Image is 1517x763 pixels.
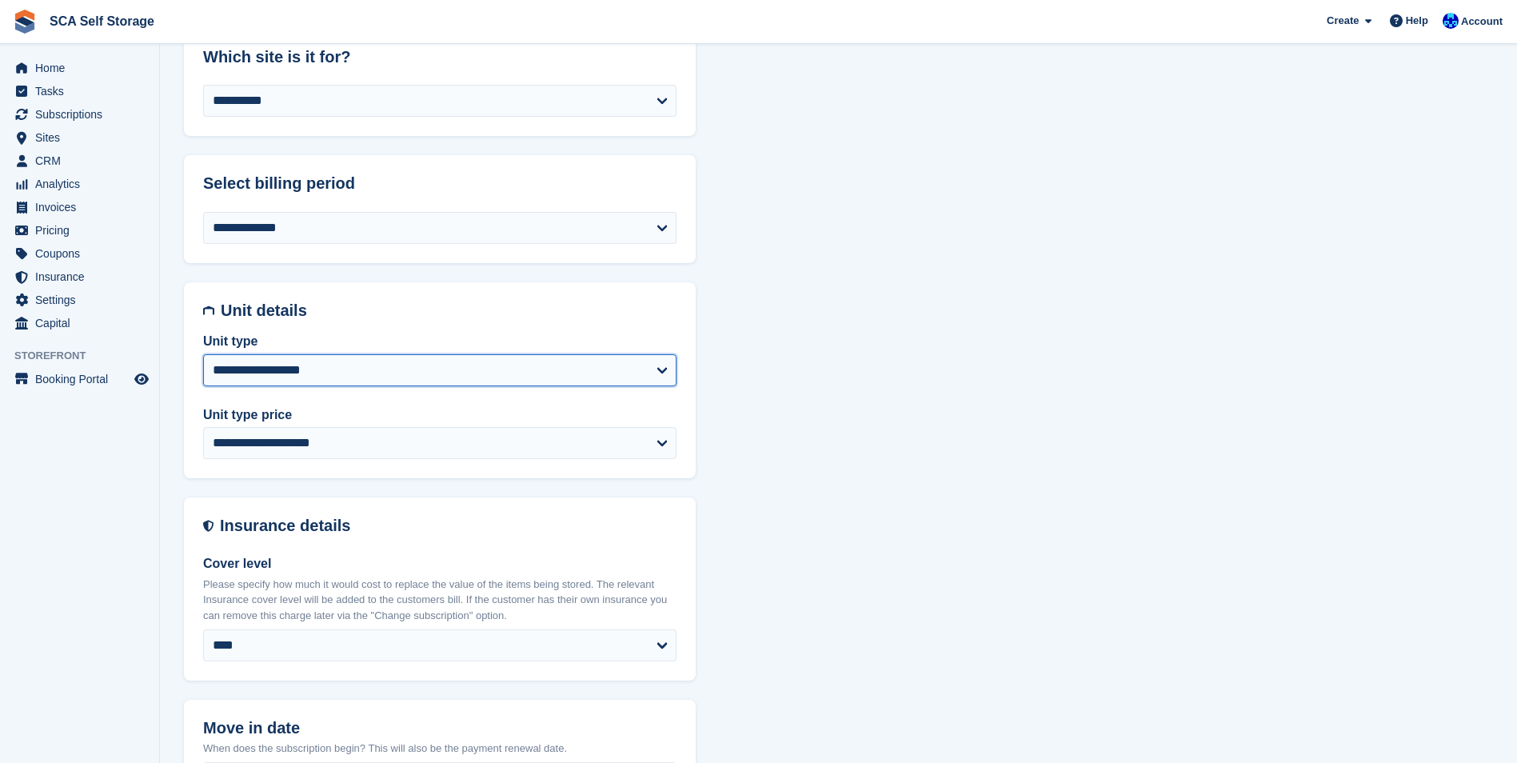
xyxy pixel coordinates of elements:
h2: Which site is it for? [203,48,677,66]
img: stora-icon-8386f47178a22dfd0bd8f6a31ec36ba5ce8667c1dd55bd0f319d3a0aa187defe.svg [13,10,37,34]
label: Unit type price [203,405,677,425]
span: Create [1327,13,1359,29]
a: menu [8,173,151,195]
span: Help [1406,13,1428,29]
label: Cover level [203,554,677,573]
span: Capital [35,312,131,334]
span: Booking Portal [35,368,131,390]
h2: Insurance details [220,517,677,535]
span: Settings [35,289,131,311]
span: Tasks [35,80,131,102]
span: Sites [35,126,131,149]
img: Kelly Neesham [1443,13,1459,29]
a: menu [8,289,151,311]
h2: Select billing period [203,174,677,193]
span: Invoices [35,196,131,218]
a: menu [8,312,151,334]
h2: Move in date [203,719,677,737]
img: unit-details-icon-595b0c5c156355b767ba7b61e002efae458ec76ed5ec05730b8e856ff9ea34a9.svg [203,302,214,320]
span: Storefront [14,348,159,364]
a: menu [8,103,151,126]
a: menu [8,80,151,102]
a: menu [8,242,151,265]
a: menu [8,150,151,172]
a: menu [8,126,151,149]
span: Pricing [35,219,131,242]
a: menu [8,266,151,288]
span: CRM [35,150,131,172]
a: menu [8,219,151,242]
label: Unit type [203,332,677,351]
span: Home [35,57,131,79]
span: Analytics [35,173,131,195]
a: menu [8,57,151,79]
p: Please specify how much it would cost to replace the value of the items being stored. The relevan... [203,577,677,624]
span: Insurance [35,266,131,288]
a: Preview store [132,370,151,389]
span: Account [1461,14,1503,30]
h2: Unit details [221,302,677,320]
a: menu [8,196,151,218]
span: Subscriptions [35,103,131,126]
span: Coupons [35,242,131,265]
img: insurance-details-icon-731ffda60807649b61249b889ba3c5e2b5c27d34e2e1fb37a309f0fde93ff34a.svg [203,517,214,535]
a: SCA Self Storage [43,8,161,34]
a: menu [8,368,151,390]
p: When does the subscription begin? This will also be the payment renewal date. [203,741,677,757]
